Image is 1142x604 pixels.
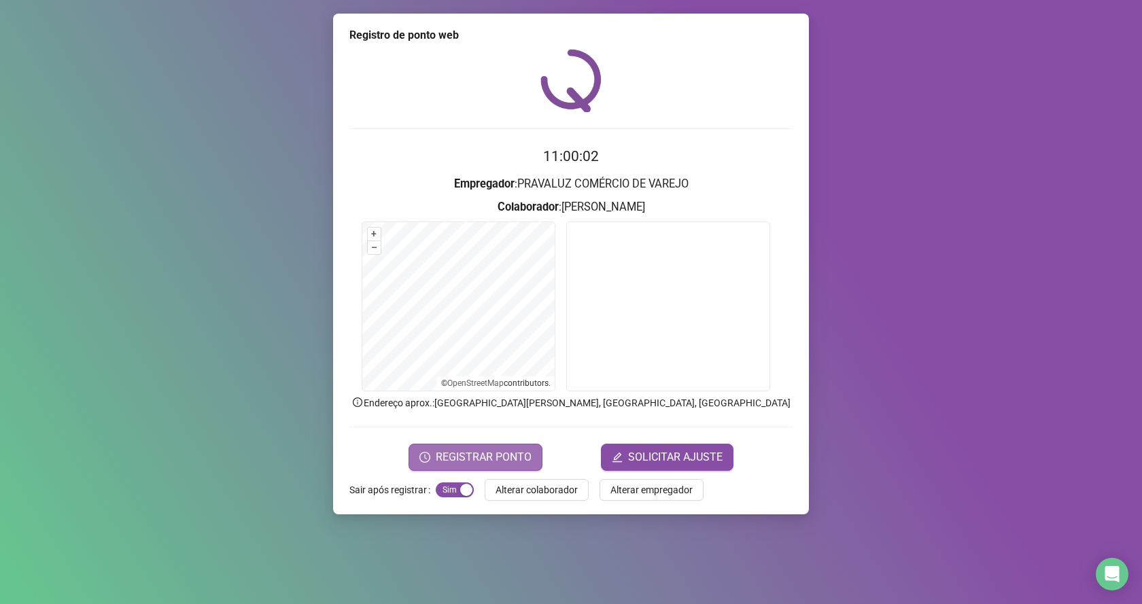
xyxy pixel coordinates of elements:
[368,241,381,254] button: –
[409,444,542,471] button: REGISTRAR PONTO
[612,452,623,463] span: edit
[349,27,793,43] div: Registro de ponto web
[543,148,599,164] time: 11:00:02
[349,479,436,501] label: Sair após registrar
[454,177,515,190] strong: Empregador
[441,378,551,388] li: © contributors.
[351,396,364,408] span: info-circle
[496,482,578,497] span: Alterar colaborador
[628,449,723,465] span: SOLICITAR AJUSTE
[600,479,704,501] button: Alterar empregador
[447,378,504,388] a: OpenStreetMap
[419,452,430,463] span: clock-circle
[498,200,559,213] strong: Colaborador
[349,198,793,216] h3: : [PERSON_NAME]
[349,175,793,193] h3: : PRAVALUZ COMÉRCIO DE VAREJO
[485,479,589,501] button: Alterar colaborador
[1096,558,1128,590] div: Open Intercom Messenger
[540,49,602,112] img: QRPoint
[368,228,381,241] button: +
[349,395,793,410] p: Endereço aprox. : [GEOGRAPHIC_DATA][PERSON_NAME], [GEOGRAPHIC_DATA], [GEOGRAPHIC_DATA]
[601,444,733,471] button: editSOLICITAR AJUSTE
[610,482,693,497] span: Alterar empregador
[436,449,532,465] span: REGISTRAR PONTO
